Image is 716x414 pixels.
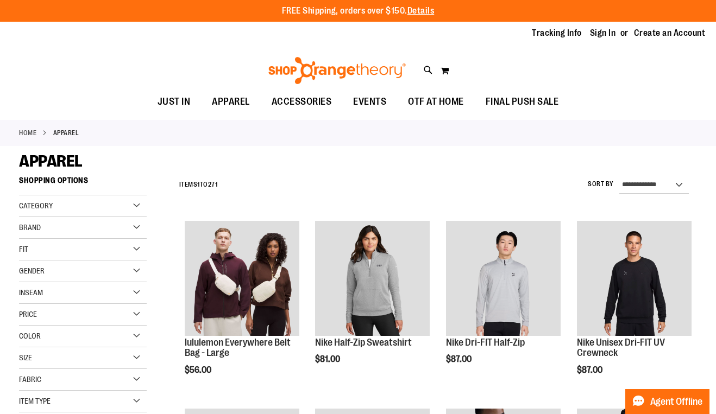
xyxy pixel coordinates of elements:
a: Nike Half-Zip Sweatshirt [315,337,412,348]
div: product [310,215,435,392]
strong: APPAREL [53,128,79,138]
a: Create an Account [634,27,706,39]
span: Size [19,353,32,362]
img: Nike Half-Zip Sweatshirt [315,221,430,335]
a: Details [407,6,435,16]
span: ACCESSORIES [272,90,332,114]
a: lululemon Everywhere Belt Bag - Large [185,337,291,359]
a: lululemon Everywhere Belt Bag - Large [185,221,299,337]
span: EVENTS [353,90,386,114]
img: Nike Unisex Dri-FIT UV Crewneck [577,221,692,335]
span: $87.00 [577,365,604,375]
span: JUST IN [158,90,191,114]
span: Inseam [19,288,43,297]
span: Fabric [19,375,41,384]
a: Home [19,128,36,138]
div: product [441,215,566,392]
span: FINAL PUSH SALE [486,90,559,114]
div: product [179,215,305,403]
span: APPAREL [19,152,83,170]
a: Nike Unisex Dri-FIT UV Crewneck [577,221,692,337]
span: OTF AT HOME [408,90,464,114]
p: FREE Shipping, orders over $150. [282,5,435,17]
h2: Items to [179,176,218,193]
a: Nike Half-Zip Sweatshirt [315,221,430,337]
span: Color [19,332,41,340]
strong: Shopping Options [19,171,147,195]
a: Tracking Info [532,27,582,39]
img: Shop Orangetheory [267,57,407,84]
a: Nike Unisex Dri-FIT UV Crewneck [577,337,665,359]
span: Item Type [19,397,51,405]
img: lululemon Everywhere Belt Bag - Large [185,221,299,335]
a: Nike Dri-FIT Half-Zip [446,337,525,348]
button: Agent Offline [625,389,709,414]
span: 271 [208,181,218,188]
span: Fit [19,245,28,253]
label: Sort By [588,180,614,189]
span: APPAREL [212,90,250,114]
div: product [571,215,697,403]
img: Nike Dri-FIT Half-Zip [446,221,561,335]
span: Gender [19,266,45,275]
span: 1 [197,181,200,188]
a: Sign In [590,27,616,39]
span: Price [19,310,37,319]
span: Category [19,201,53,210]
span: $81.00 [315,354,342,364]
span: Agent Offline [650,397,702,407]
span: $56.00 [185,365,213,375]
span: $87.00 [446,354,473,364]
span: Brand [19,223,41,232]
a: Nike Dri-FIT Half-Zip [446,221,561,337]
